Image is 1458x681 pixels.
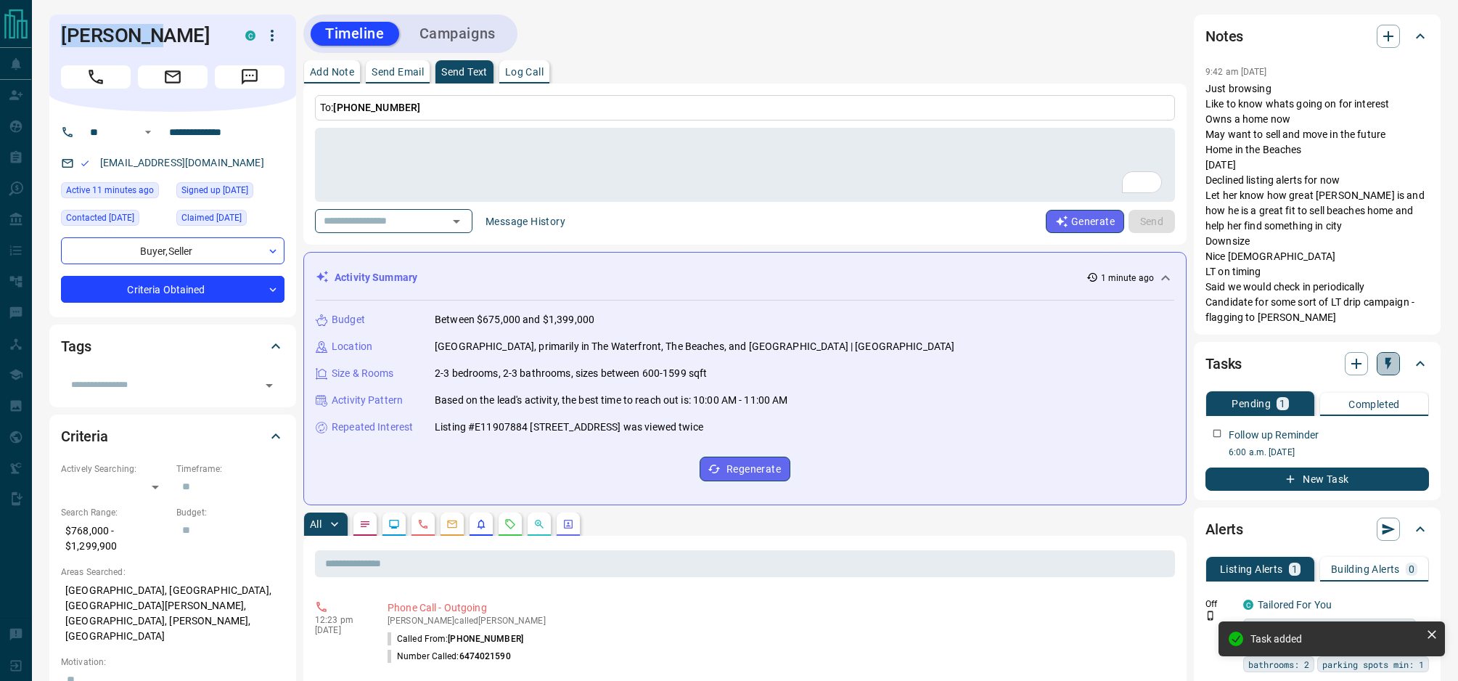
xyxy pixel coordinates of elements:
[315,615,366,625] p: 12:23 pm
[61,579,284,648] p: [GEOGRAPHIC_DATA], [GEOGRAPHIC_DATA], [GEOGRAPHIC_DATA][PERSON_NAME], [GEOGRAPHIC_DATA], [PERSON_...
[1205,598,1234,611] p: Off
[176,506,284,519] p: Budget:
[1229,428,1319,443] p: Follow up Reminder
[333,102,420,113] span: [PHONE_NUMBER]
[61,419,284,454] div: Criteria
[388,518,400,530] svg: Lead Browsing Activity
[310,67,354,77] p: Add Note
[1205,346,1429,381] div: Tasks
[310,519,322,529] p: All
[1205,67,1267,77] p: 9:42 am [DATE]
[417,518,429,530] svg: Calls
[1348,399,1400,409] p: Completed
[66,183,154,197] span: Active 11 minutes ago
[181,211,242,225] span: Claimed [DATE]
[61,276,284,303] div: Criteria Obtained
[138,65,208,89] span: Email
[61,237,284,264] div: Buyer , Seller
[61,24,224,47] h1: [PERSON_NAME]
[176,182,284,203] div: Thu Sep 10 2020
[332,420,413,435] p: Repeated Interest
[504,518,516,530] svg: Requests
[1331,564,1400,574] p: Building Alerts
[139,123,157,141] button: Open
[700,457,790,481] button: Regenerate
[388,616,1169,626] p: [PERSON_NAME] called [PERSON_NAME]
[1205,468,1429,491] button: New Task
[61,65,131,89] span: Call
[332,312,365,327] p: Budget
[435,366,707,381] p: 2-3 bedrooms, 2-3 bathrooms, sizes between 600-1599 sqft
[61,425,108,448] h2: Criteria
[61,462,169,476] p: Actively Searching:
[459,651,511,661] span: 6474021590
[61,210,169,230] div: Thu Sep 10 2020
[441,67,488,77] p: Send Text
[332,393,403,408] p: Activity Pattern
[176,462,284,476] p: Timeframe:
[335,270,417,285] p: Activity Summary
[1101,272,1154,285] p: 1 minute ago
[315,95,1175,121] p: To:
[446,518,458,530] svg: Emails
[332,339,372,354] p: Location
[1243,600,1253,610] div: condos.ca
[1292,564,1298,574] p: 1
[61,566,284,579] p: Areas Searched:
[215,65,284,89] span: Message
[1205,352,1242,375] h2: Tasks
[435,420,703,435] p: Listing #E11907884 [STREET_ADDRESS] was viewed twice
[332,366,394,381] p: Size & Rooms
[176,210,284,230] div: Thu Sep 10 2020
[1279,399,1285,409] p: 1
[1250,633,1420,645] div: Task added
[1205,81,1429,325] p: Just browsing Like to know whats going on for interest Owns a home now May want to sell and move ...
[388,632,523,645] p: Called From:
[1205,19,1429,54] div: Notes
[372,67,424,77] p: Send Email
[1205,611,1216,621] svg: Push Notification Only
[533,518,545,530] svg: Opportunities
[61,519,169,558] p: $768,000 - $1,299,900
[1258,599,1332,611] a: Tailored For You
[311,22,399,46] button: Timeline
[1409,564,1414,574] p: 0
[80,158,90,168] svg: Email Valid
[388,650,511,663] p: Number Called:
[405,22,510,46] button: Campaigns
[435,312,594,327] p: Between $675,000 and $1,399,000
[1205,25,1243,48] h2: Notes
[245,30,255,41] div: condos.ca
[1205,512,1429,547] div: Alerts
[448,634,523,644] span: [PHONE_NUMBER]
[1205,518,1243,541] h2: Alerts
[100,157,264,168] a: [EMAIL_ADDRESS][DOMAIN_NAME]
[61,506,169,519] p: Search Range:
[315,625,366,635] p: [DATE]
[61,335,91,358] h2: Tags
[1220,564,1283,574] p: Listing Alerts
[505,67,544,77] p: Log Call
[66,211,134,225] span: Contacted [DATE]
[316,264,1174,291] div: Activity Summary1 minute ago
[1046,210,1124,233] button: Generate
[325,134,1165,196] textarea: To enrich screen reader interactions, please activate Accessibility in Grammarly extension settings
[61,329,284,364] div: Tags
[61,182,169,203] div: Mon Aug 18 2025
[388,600,1169,616] p: Phone Call - Outgoing
[475,518,487,530] svg: Listing Alerts
[446,211,467,232] button: Open
[61,656,284,669] p: Motivation:
[1232,399,1271,409] p: Pending
[1229,446,1429,459] p: 6:00 a.m. [DATE]
[435,339,954,354] p: [GEOGRAPHIC_DATA], primarily in The Waterfront, The Beaches, and [GEOGRAPHIC_DATA] | [GEOGRAPHIC_...
[359,518,371,530] svg: Notes
[435,393,788,408] p: Based on the lead's activity, the best time to reach out is: 10:00 AM - 11:00 AM
[259,375,279,396] button: Open
[562,518,574,530] svg: Agent Actions
[181,183,248,197] span: Signed up [DATE]
[477,210,574,233] button: Message History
